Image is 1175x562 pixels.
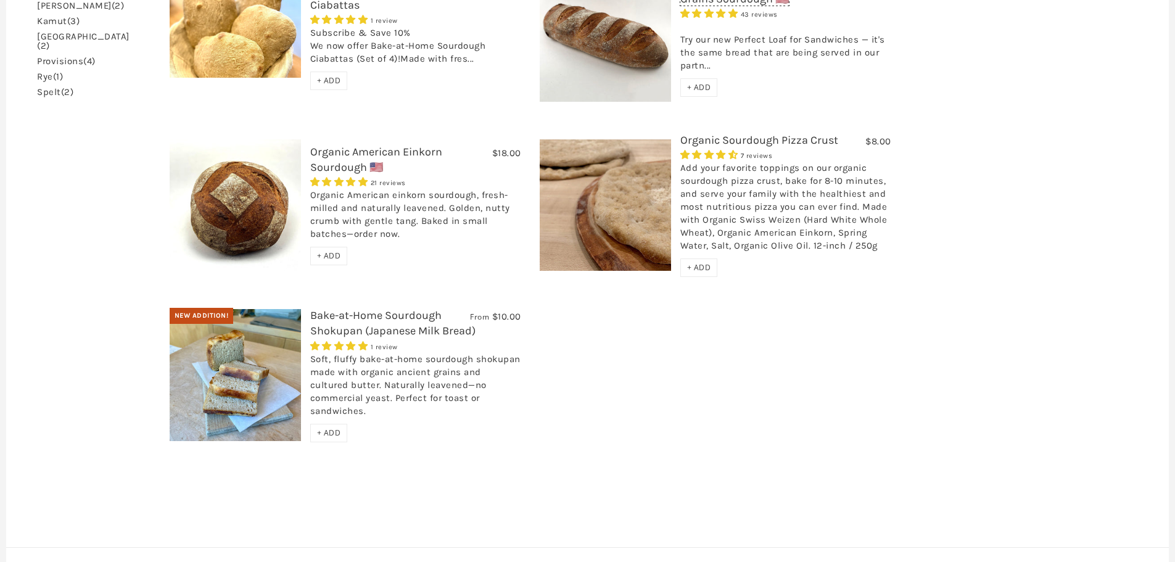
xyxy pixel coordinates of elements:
[540,139,671,271] img: Organic Sourdough Pizza Crust
[170,139,301,271] img: Organic American Einkorn Sourdough 🇺🇸
[680,149,741,160] span: 4.29 stars
[310,145,442,174] a: Organic American Einkorn Sourdough 🇺🇸
[741,10,778,19] span: 43 reviews
[317,428,341,438] span: + ADD
[310,176,371,188] span: 4.95 stars
[310,424,348,442] div: + ADD
[61,86,74,97] span: (2)
[37,57,96,66] a: provisions(4)
[310,353,521,424] div: Soft, fluffy bake-at-home sourdough shokupan made with organic ancient grains and cultured butter...
[67,15,80,27] span: (3)
[310,308,476,337] a: Bake-at-Home Sourdough Shokupan (Japanese Milk Bread)
[37,1,124,10] a: [PERSON_NAME](2)
[741,152,773,160] span: 7 reviews
[492,147,521,159] span: $18.00
[680,133,838,147] a: Organic Sourdough Pizza Crust
[37,17,80,26] a: kamut(3)
[371,179,406,187] span: 21 reviews
[310,341,371,352] span: 5.00 stars
[310,189,521,247] div: Organic American einkorn sourdough, fresh-milled and naturally leavened. Golden, nutty crumb with...
[83,56,96,67] span: (4)
[170,308,234,324] div: New Addition!
[37,32,130,51] a: [GEOGRAPHIC_DATA](2)
[170,309,301,441] img: Bake-at-Home Sourdough Shokupan (Japanese Milk Bread)
[687,262,711,273] span: + ADD
[310,14,371,25] span: 5.00 stars
[680,162,891,258] div: Add your favorite toppings on our organic sourdough pizza crust, bake for 8-10 minutes, and serve...
[687,82,711,93] span: + ADD
[310,72,348,90] div: + ADD
[310,247,348,265] div: + ADD
[371,17,398,25] span: 1 review
[865,136,891,147] span: $8.00
[680,20,891,78] div: Try our new Perfect Loaf for Sandwiches — it's the same bread that are being served in our partn...
[37,40,50,51] span: (2)
[371,343,398,351] span: 1 review
[680,8,741,19] span: 4.93 stars
[310,27,521,72] div: Subscribe & Save 10% We now offer Bake-at-Home Sourdough Ciabattas (Set of 4)!Made with fres...
[317,250,341,261] span: + ADD
[317,75,341,86] span: + ADD
[37,72,63,81] a: rye(1)
[37,88,73,97] a: spelt(2)
[680,258,718,277] div: + ADD
[492,311,521,322] span: $10.00
[53,71,64,82] span: (1)
[680,78,718,97] div: + ADD
[470,312,489,322] span: From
